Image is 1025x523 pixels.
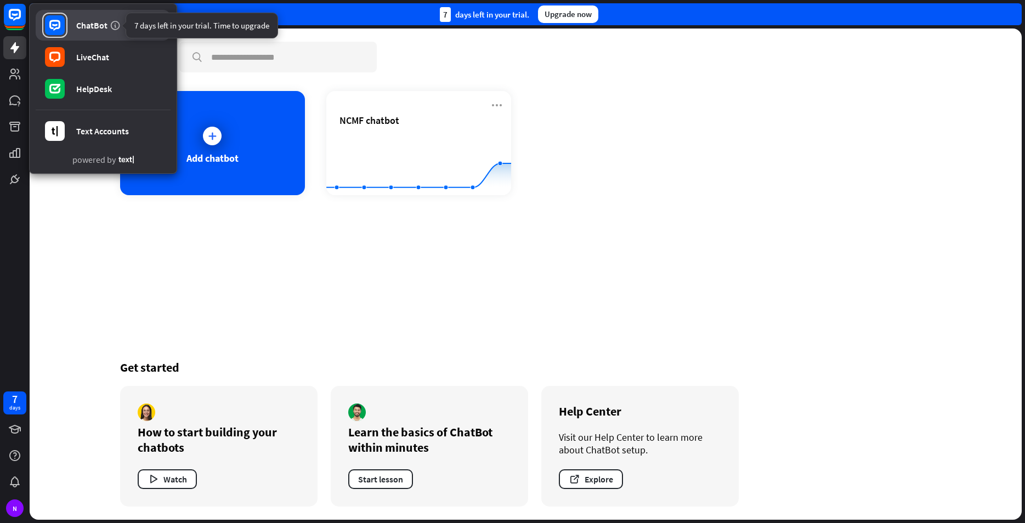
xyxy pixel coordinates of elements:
img: author [138,403,155,421]
div: Get started [120,360,932,375]
button: Start lesson [348,469,413,489]
div: How to start building your chatbots [138,424,300,455]
span: NCMF chatbot [339,114,399,127]
a: 7 days [3,391,26,414]
button: Watch [138,469,197,489]
div: days left in your trial. [440,7,529,22]
div: Upgrade now [538,5,598,23]
button: Explore [559,469,623,489]
div: 7 [440,7,451,22]
div: days [9,404,20,412]
div: 7 [12,394,18,404]
div: Help Center [559,403,721,419]
img: author [348,403,366,421]
div: Learn the basics of ChatBot within minutes [348,424,511,455]
div: Visit our Help Center to learn more about ChatBot setup. [559,431,721,456]
button: Open LiveChat chat widget [9,4,42,37]
div: N [6,499,24,517]
div: Add chatbot [186,152,239,164]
